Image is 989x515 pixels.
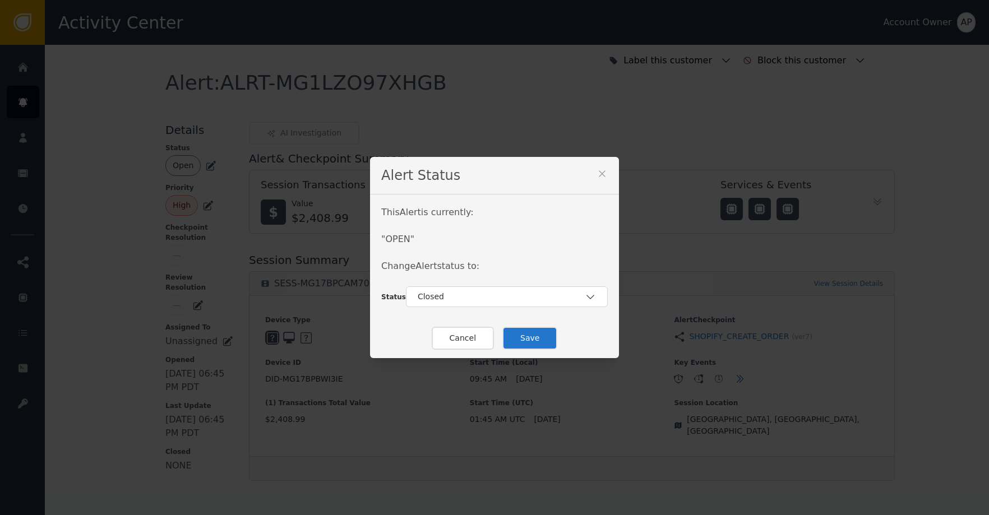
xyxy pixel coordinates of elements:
[381,261,479,271] span: Change Alert status to:
[381,207,474,217] span: This Alert is currently:
[381,234,414,244] span: " OPEN "
[370,157,619,194] div: Alert Status
[502,327,557,350] button: Save
[432,327,494,350] button: Cancel
[418,291,585,303] div: Closed
[381,293,406,301] span: Status
[406,286,608,307] button: Closed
